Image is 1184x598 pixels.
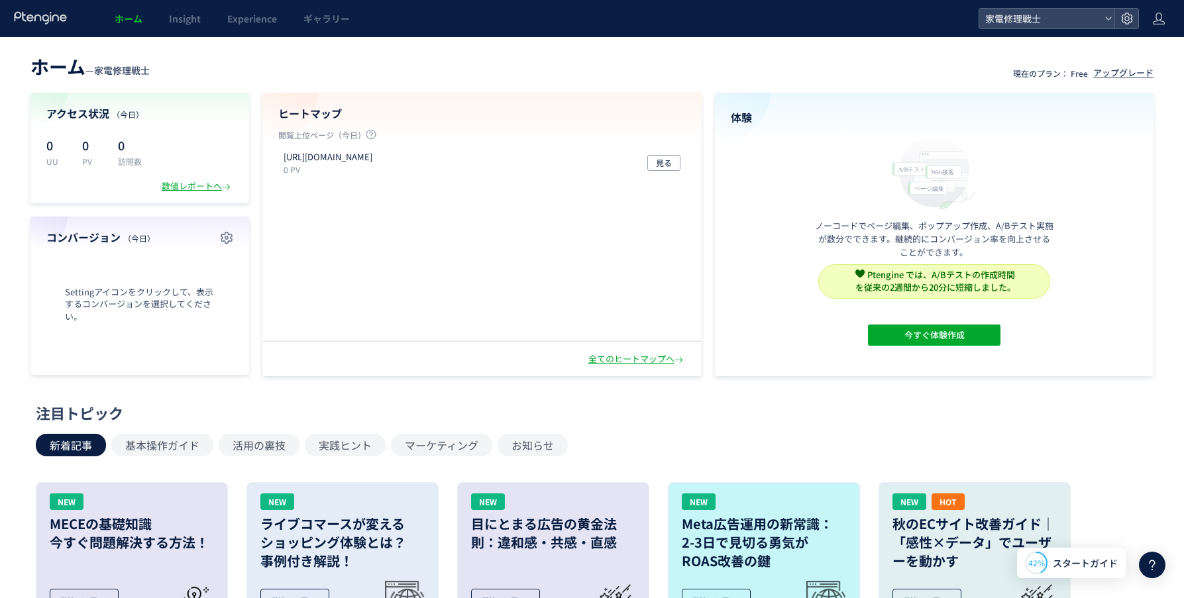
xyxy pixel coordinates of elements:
h3: 目にとまる広告の黄金法則：違和感・共感・直感 [471,515,635,552]
span: ホーム [30,53,85,79]
h3: MECEの基礎知識 今すぐ問題解決する方法！ [50,515,214,552]
button: マーケティング [391,434,492,456]
h3: Meta広告運用の新常識： 2-3日で見切る勇気が ROAS改善の鍵 [682,515,846,570]
img: home_experience_onbo_jp-C5-EgdA0.svg [886,133,983,211]
span: （今日） [123,232,155,244]
h4: コンバージョン [46,230,233,245]
p: 訪問数 [118,156,142,167]
div: NEW [471,493,505,510]
p: PV [82,156,102,167]
div: 全てのヒートマップへ [588,353,686,366]
div: NEW [260,493,294,510]
span: ギャラリー [303,12,350,25]
p: https://warrior-kaden.com [284,151,372,164]
h3: ライブコマースが変える ショッピング体験とは？ 事例付き解説！ [260,515,425,570]
span: 42% [1028,557,1045,568]
div: 数値レポートへ [162,180,233,193]
span: Experience [227,12,277,25]
span: 見る [656,155,672,171]
span: 今すぐ体験作成 [904,324,964,346]
button: 活用の裏技 [219,434,299,456]
img: svg+xml,%3c [855,269,865,278]
button: 基本操作ガイド [111,434,213,456]
div: NEW [50,493,83,510]
span: Ptengine では、A/Bテストの作成時間 を従来の2週間から20分に短縮しました。 [855,268,1016,293]
p: ノーコードでページ編集、ポップアップ作成、A/Bテスト実施が数分でできます。継続的にコンバージョン率を向上させることができます。 [815,219,1053,259]
div: NEW [682,493,716,510]
span: （今日） [112,109,144,120]
p: 現在のプラン： Free [1013,68,1088,79]
button: 新着記事 [36,434,106,456]
p: 閲覧上位ページ（今日） [278,129,686,146]
p: 0 [82,134,102,156]
h4: ヒートマップ [278,106,686,121]
h4: 体験 [731,110,1138,125]
h3: 秋のECサイト改善ガイド｜「感性×データ」でユーザーを動かす [892,515,1057,570]
div: HOT [932,493,965,510]
button: 実践ヒント [305,434,386,456]
div: NEW [892,493,926,510]
button: お知らせ [498,434,568,456]
button: 見る [647,155,680,171]
div: アップグレード [1093,67,1154,79]
p: 0 [118,134,142,156]
span: Settingアイコンをクリックして、表示するコンバージョンを選択してください。 [46,286,233,323]
p: 0 PV [284,164,378,175]
span: 家電修理戦士 [94,64,150,77]
span: Insight [169,12,201,25]
div: 注目トピック [36,403,1142,423]
div: — [30,53,150,79]
h4: アクセス状況 [46,106,233,121]
span: スタートガイド [1053,556,1118,570]
p: 0 [46,134,66,156]
button: 今すぐ体験作成 [868,324,1000,346]
span: 家電修理戦士 [981,9,1099,28]
span: ホーム [115,12,142,25]
p: UU [46,156,66,167]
